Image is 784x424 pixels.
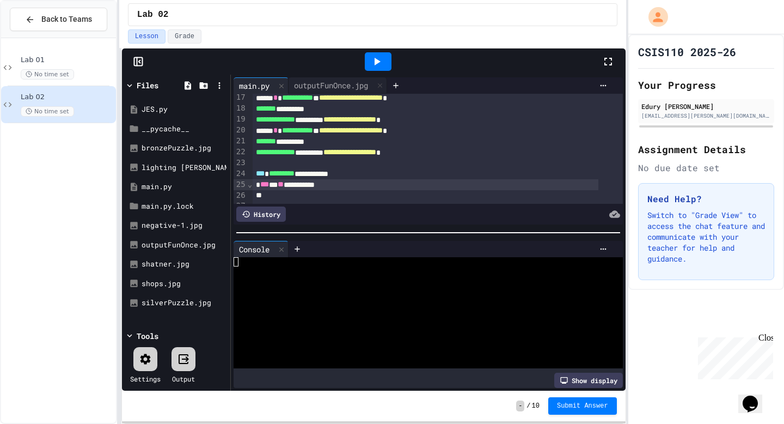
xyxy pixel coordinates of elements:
div: negative-1.jpg [142,220,226,231]
span: Back to Teams [41,14,92,25]
div: Console [234,244,275,255]
div: main.py [234,77,289,94]
span: / [526,402,530,410]
span: - [516,401,524,411]
h1: CSIS110 2025-26 [638,44,736,59]
div: bronzePuzzle.jpg [142,143,226,154]
div: 25 [234,179,247,190]
iframe: chat widget [738,380,773,413]
div: Tools [137,330,158,342]
div: 20 [234,125,247,136]
div: silverPuzzle.jpg [142,298,226,308]
div: shops.jpg [142,278,226,289]
p: Switch to "Grade View" to access the chat feature and communicate with your teacher for help and ... [647,210,765,264]
iframe: chat widget [694,333,773,379]
div: 17 [234,92,247,103]
button: Lesson [128,29,166,44]
div: Settings [130,374,161,384]
div: No due date set [638,161,774,174]
span: Lab 02 [21,93,114,102]
div: 24 [234,168,247,179]
div: [EMAIL_ADDRESS][PERSON_NAME][DOMAIN_NAME] [641,112,771,120]
div: outputFunOnce.jpg [142,240,226,251]
div: Console [234,241,289,257]
div: My Account [637,4,671,29]
h2: Assignment Details [638,142,774,157]
div: Files [137,80,158,91]
div: Output [172,374,195,384]
div: outputFunOnce.jpg [289,80,373,91]
div: __pycache__ [142,124,226,135]
div: Chat with us now!Close [4,4,75,69]
span: Lab 01 [21,56,114,65]
div: shatner.jpg [142,259,226,270]
button: Back to Teams [10,8,107,31]
div: 26 [234,190,247,201]
span: No time set [21,106,74,117]
div: 27 [234,201,247,211]
div: 19 [234,114,247,125]
div: 18 [234,103,247,114]
div: main.py.lock [142,201,226,212]
span: Fold line [247,180,253,189]
h3: Need Help? [647,192,765,205]
span: 10 [532,402,540,410]
span: Lab 02 [137,8,169,21]
div: Edury [PERSON_NAME] [641,101,771,111]
div: lighting [PERSON_NAME].jpeg [142,162,226,173]
div: History [236,207,286,222]
div: Show display [554,373,623,388]
span: No time set [21,69,74,80]
div: main.py [142,181,226,192]
h2: Your Progress [638,77,774,93]
span: Submit Answer [557,402,608,410]
button: Submit Answer [548,397,617,415]
div: JES.py [142,104,226,115]
div: main.py [234,80,275,92]
div: outputFunOnce.jpg [289,77,387,94]
div: 23 [234,158,247,168]
div: 22 [234,147,247,158]
button: Grade [168,29,201,44]
div: 21 [234,136,247,147]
